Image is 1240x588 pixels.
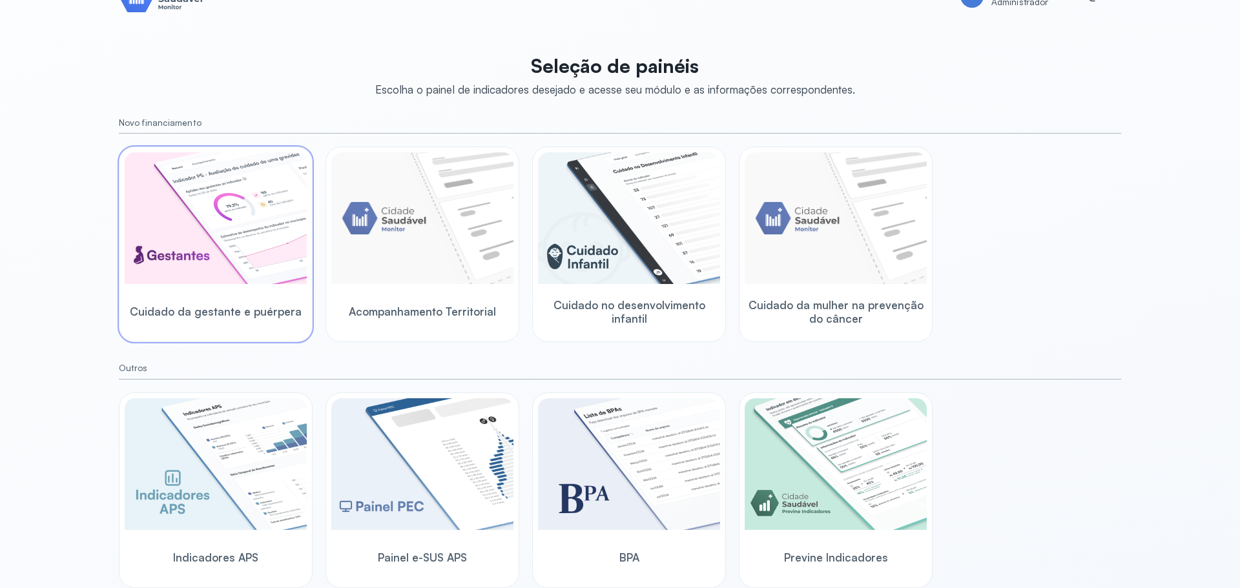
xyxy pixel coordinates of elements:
[375,83,855,96] div: Escolha o painel de indicadores desejado e acesse seu módulo e as informações correspondentes.
[125,398,307,530] img: aps-indicators.png
[538,298,720,326] span: Cuidado no desenvolvimento infantil
[745,152,927,284] img: placeholder-module-ilustration.png
[538,398,720,530] img: bpa.png
[119,117,1121,128] small: Novo financiamento
[745,398,927,530] img: previne-brasil.png
[745,298,927,326] span: Cuidado da mulher na prevenção do câncer
[375,54,855,77] p: Seleção de painéis
[538,152,720,284] img: child-development.png
[331,398,513,530] img: pec-panel.png
[784,551,888,564] span: Previne Indicadores
[619,551,639,564] span: BPA
[173,551,258,564] span: Indicadores APS
[331,152,513,284] img: placeholder-module-ilustration.png
[125,152,307,284] img: pregnants.png
[119,363,1121,374] small: Outros
[378,551,467,564] span: Painel e-SUS APS
[349,305,496,318] span: Acompanhamento Territorial
[130,305,302,318] span: Cuidado da gestante e puérpera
